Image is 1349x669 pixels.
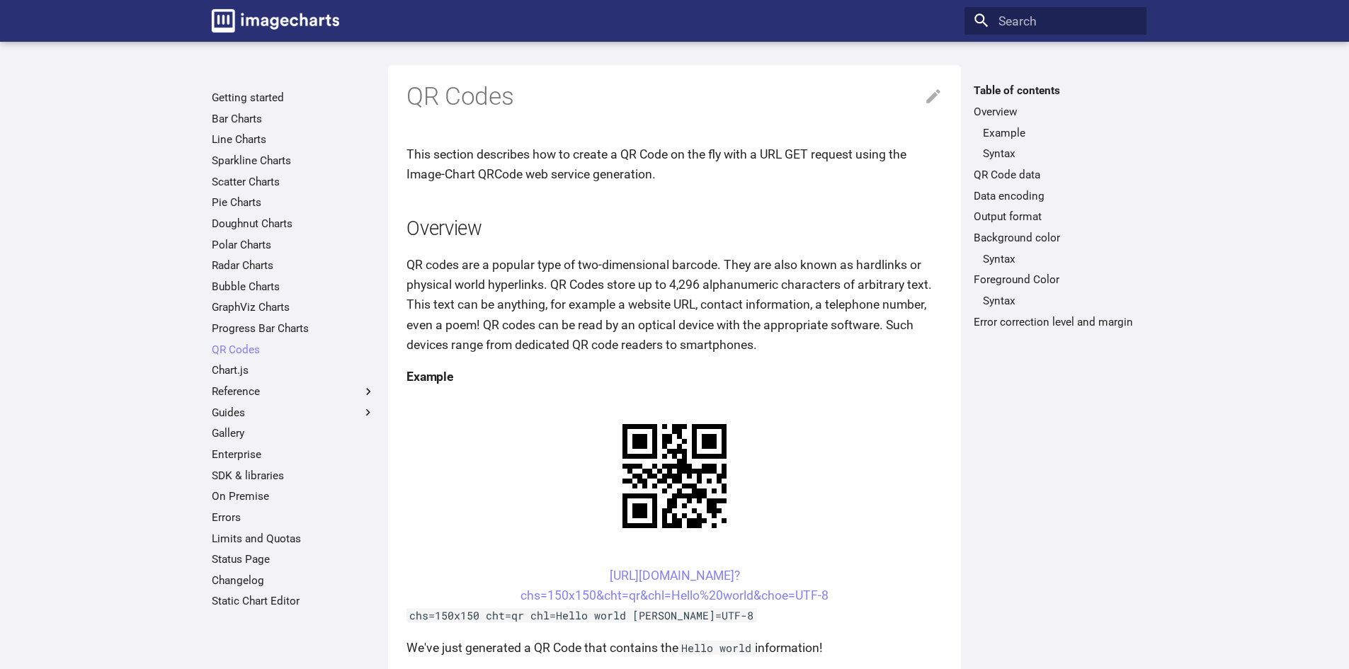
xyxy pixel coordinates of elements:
[212,112,375,126] a: Bar Charts
[983,147,1137,161] a: Syntax
[520,568,829,602] a: [URL][DOMAIN_NAME]?chs=150x150&cht=qr&chl=Hello%20world&choe=UTF-8
[212,363,375,377] a: Chart.js
[678,641,755,655] code: Hello world
[212,132,375,147] a: Line Charts
[212,154,375,168] a: Sparkline Charts
[406,144,943,184] p: This section describes how to create a QR Code on the fly with a URL GET request using the Image-...
[212,280,375,294] a: Bubble Charts
[212,195,375,210] a: Pie Charts
[212,91,375,105] a: Getting started
[212,406,375,420] label: Guides
[212,573,375,588] a: Changelog
[983,252,1137,266] a: Syntax
[974,273,1137,287] a: Foreground Color
[964,84,1146,328] nav: Table of contents
[598,399,751,553] img: chart
[974,105,1137,119] a: Overview
[212,426,375,440] a: Gallery
[212,321,375,336] a: Progress Bar Charts
[212,552,375,566] a: Status Page
[983,294,1137,308] a: Syntax
[974,231,1137,245] a: Background color
[205,3,346,38] a: Image-Charts documentation
[212,9,339,33] img: logo
[212,238,375,252] a: Polar Charts
[212,510,375,525] a: Errors
[974,294,1137,308] nav: Foreground Color
[212,384,375,399] label: Reference
[974,210,1137,224] a: Output format
[212,343,375,357] a: QR Codes
[983,126,1137,140] a: Example
[406,608,757,622] code: chs=150x150 cht=qr chl=Hello world [PERSON_NAME]=UTF-8
[212,489,375,503] a: On Premise
[406,367,943,387] h4: Example
[212,300,375,314] a: GraphViz Charts
[974,315,1137,329] a: Error correction level and margin
[974,168,1137,182] a: QR Code data
[212,447,375,462] a: Enterprise
[212,594,375,608] a: Static Chart Editor
[406,638,943,658] p: We've just generated a QR Code that contains the information!
[964,7,1146,35] input: Search
[212,175,375,189] a: Scatter Charts
[974,126,1137,161] nav: Overview
[212,258,375,273] a: Radar Charts
[974,252,1137,266] nav: Background color
[212,217,375,231] a: Doughnut Charts
[212,532,375,546] a: Limits and Quotas
[406,81,943,113] h1: QR Codes
[406,215,943,243] h2: Overview
[212,469,375,483] a: SDK & libraries
[974,189,1137,203] a: Data encoding
[406,255,943,355] p: QR codes are a popular type of two-dimensional barcode. They are also known as hardlinks or physi...
[964,84,1146,98] label: Table of contents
